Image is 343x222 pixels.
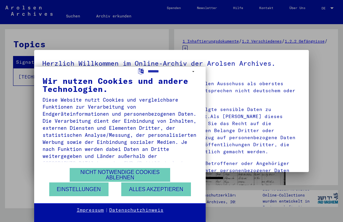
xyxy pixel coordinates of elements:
[77,207,104,214] a: Impressum
[148,67,197,76] select: Sprache auswählen
[109,207,163,214] a: Datenschutzhinweis
[70,168,170,182] button: Nicht notwendige Cookies ablehnen
[49,182,109,196] button: Einstellungen
[43,77,197,93] div: Wir nutzen Cookies und andere Technologien.
[121,182,191,196] button: Alles akzeptieren
[137,67,144,74] label: Sprache auswählen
